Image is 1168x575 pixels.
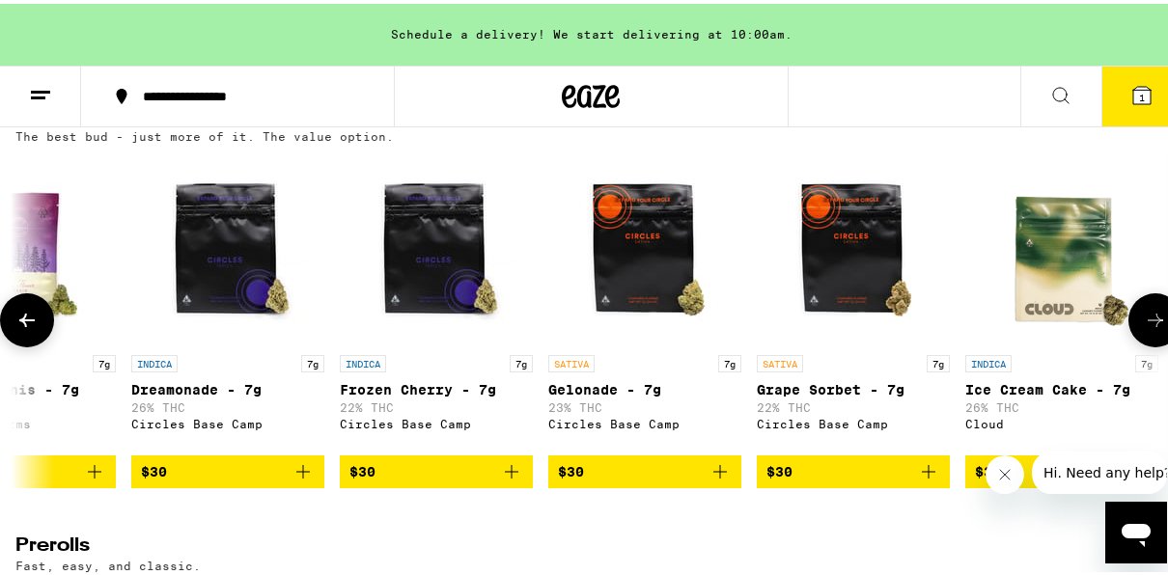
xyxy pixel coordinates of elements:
[510,351,533,369] p: 7g
[558,460,584,476] span: $30
[15,126,394,139] p: The best bud - just more of it. The value option.
[757,397,950,410] p: 22% THC
[548,149,741,452] a: Open page for Gelonade - 7g from Circles Base Camp
[548,414,741,426] div: Circles Base Camp
[986,452,1024,490] iframe: Close message
[15,556,201,568] p: Fast, easy, and classic.
[927,351,950,369] p: 7g
[1105,498,1167,560] iframe: Button to launch messaging window
[340,414,533,426] div: Circles Base Camp
[965,149,1158,452] a: Open page for Ice Cream Cake - 7g from Cloud
[131,414,324,426] div: Circles Base Camp
[757,414,950,426] div: Circles Base Camp
[340,378,533,394] p: Frozen Cherry - 7g
[340,149,533,452] a: Open page for Frozen Cherry - 7g from Circles Base Camp
[548,351,595,369] p: SATIVA
[131,452,324,484] button: Add to bag
[15,533,1072,556] h2: Prerolls
[757,149,950,452] a: Open page for Grape Sorbet - 7g from Circles Base Camp
[965,378,1158,394] p: Ice Cream Cake - 7g
[1104,533,1167,556] a: (55)
[757,149,950,342] img: Circles Base Camp - Grape Sorbet - 7g
[12,14,139,29] span: Hi. Need any help?
[766,460,793,476] span: $30
[340,397,533,410] p: 22% THC
[965,351,1012,369] p: INDICA
[965,414,1158,426] div: Cloud
[757,452,950,484] button: Add to bag
[340,351,386,369] p: INDICA
[757,378,950,394] p: Grape Sorbet - 7g
[548,452,741,484] button: Add to bag
[141,460,167,476] span: $30
[349,460,375,476] span: $30
[718,351,741,369] p: 7g
[965,149,1158,342] img: Cloud - Ice Cream Cake - 7g
[757,351,803,369] p: SATIVA
[975,460,1001,476] span: $32
[340,452,533,484] button: Add to bag
[548,397,741,410] p: 23% THC
[93,351,116,369] p: 7g
[1032,448,1167,490] iframe: Message from company
[965,452,1158,484] button: Add to bag
[131,397,324,410] p: 26% THC
[131,149,324,342] img: Circles Base Camp - Dreamonade - 7g
[301,351,324,369] p: 7g
[548,149,741,342] img: Circles Base Camp - Gelonade - 7g
[1139,88,1145,99] span: 1
[340,149,533,342] img: Circles Base Camp - Frozen Cherry - 7g
[965,397,1158,410] p: 26% THC
[131,378,324,394] p: Dreamonade - 7g
[131,149,324,452] a: Open page for Dreamonade - 7g from Circles Base Camp
[1135,351,1158,369] p: 7g
[131,351,178,369] p: INDICA
[548,378,741,394] p: Gelonade - 7g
